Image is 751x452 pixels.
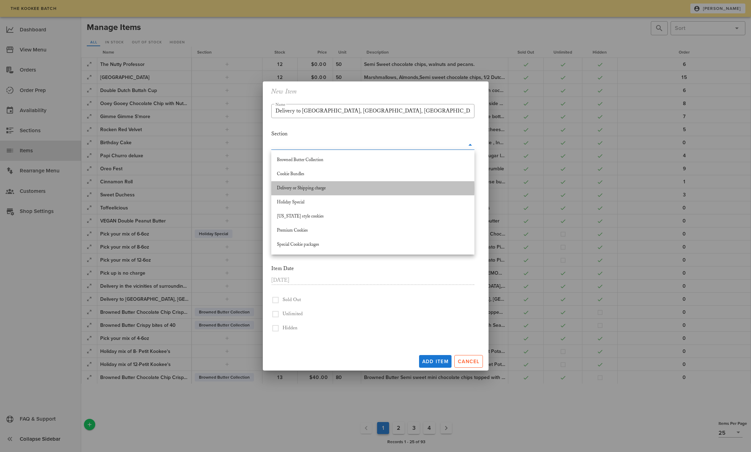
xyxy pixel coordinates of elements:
[283,297,301,303] span: Sold Out
[458,359,480,365] span: Cancel
[271,86,297,97] h2: New Item
[275,102,285,107] label: Name
[454,355,483,368] button: Cancel
[271,130,474,138] div: Section
[271,265,474,273] div: Item Date
[419,355,452,368] button: Add Item
[283,311,303,317] span: Unlimited
[277,214,469,219] div: [US_STATE] style cookies
[283,325,298,331] span: Hidden
[422,359,449,365] span: Add Item
[277,171,469,177] div: Cookie Bundles
[277,242,469,248] div: Special Cookie packages
[277,200,469,205] div: Holiday Special
[277,157,469,163] div: Browned Butter Collection
[277,185,469,191] div: Delivery or Shipping charge
[277,228,469,233] div: Premium Cookies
